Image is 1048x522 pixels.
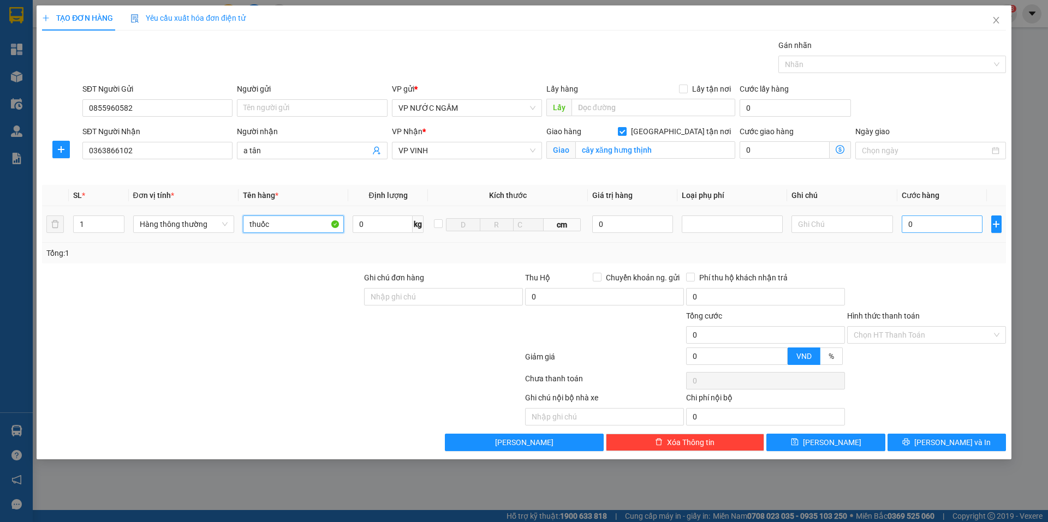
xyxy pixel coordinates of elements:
span: Tổng cước [686,311,722,320]
span: Giao hàng [546,127,581,136]
div: SĐT Người Nhận [82,125,233,137]
span: [GEOGRAPHIC_DATA] tận nơi [627,125,735,137]
input: R [480,218,514,231]
span: [PERSON_NAME] [803,436,861,448]
span: Xóa Thông tin [667,436,714,448]
span: save [791,438,799,447]
span: VP VINH [398,142,535,159]
span: user-add [372,146,381,155]
span: plus [992,220,1001,229]
input: Cước giao hàng [740,141,830,159]
label: Ngày giao [855,127,890,136]
span: [PERSON_NAME] và In [914,436,991,448]
label: Cước lấy hàng [740,85,789,93]
div: Tổng: 1 [46,247,404,259]
div: Người nhận [237,125,387,137]
span: Đơn vị tính [133,191,174,200]
span: Lấy tận nơi [688,83,735,95]
button: Close [981,5,1011,36]
th: Ghi chú [787,185,897,206]
span: Định lượng [368,191,407,200]
span: Hàng thông thường [140,216,228,232]
button: plus [991,215,1002,233]
span: SL [73,191,82,200]
span: kg [413,215,424,233]
span: TẠO ĐƠN HÀNG [42,14,113,22]
span: Giao [546,141,575,159]
div: Người gửi [237,83,387,95]
span: Yêu cầu xuất hóa đơn điện tử [130,14,246,22]
button: deleteXóa Thông tin [606,434,765,451]
button: [PERSON_NAME] [445,434,604,451]
span: Lấy hàng [546,85,578,93]
div: Chưa thanh toán [524,373,685,392]
span: close [992,16,1001,25]
div: Ghi chú nội bộ nhà xe [525,392,684,408]
span: Chuyển khoản ng. gửi [602,272,684,284]
label: Cước giao hàng [740,127,794,136]
input: D [446,218,480,231]
div: SĐT Người Gửi [82,83,233,95]
div: Giảm giá [524,351,685,370]
button: plus [52,141,70,158]
span: Cước hàng [902,191,939,200]
input: VD: Bàn, Ghế [243,215,344,233]
input: Cước lấy hàng [740,99,851,117]
span: % [829,352,834,361]
label: Hình thức thanh toán [847,311,920,320]
div: VP gửi [392,83,542,95]
input: Ghi chú đơn hàng [364,288,523,305]
input: 0 [592,215,674,233]
span: dollar-circle [836,145,844,154]
button: delete [46,215,64,233]
span: cm [544,218,581,231]
span: VND [796,352,812,361]
label: Ghi chú đơn hàng [364,273,424,282]
input: Dọc đường [571,99,735,116]
span: Thu Hộ [525,273,550,282]
input: Nhập ghi chú [525,408,684,425]
th: Loại phụ phí [677,185,787,206]
input: Ngày giao [862,145,989,157]
span: Lấy [546,99,571,116]
input: Ghi Chú [791,215,892,233]
button: save[PERSON_NAME] [766,434,885,451]
label: Gán nhãn [778,41,812,50]
span: Tên hàng [243,191,278,200]
span: Phí thu hộ khách nhận trả [695,272,792,284]
span: printer [902,438,910,447]
span: delete [655,438,663,447]
span: Kích thước [489,191,527,200]
input: Giao tận nơi [575,141,735,159]
button: printer[PERSON_NAME] và In [888,434,1006,451]
span: [PERSON_NAME] [495,436,553,448]
input: C [513,218,544,231]
span: VP NƯỚC NGẦM [398,100,535,116]
div: Chi phí nội bộ [686,392,845,408]
span: plus [42,14,50,22]
span: Giá trị hàng [592,191,633,200]
span: VP Nhận [392,127,422,136]
span: plus [53,145,69,154]
img: icon [130,14,139,23]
